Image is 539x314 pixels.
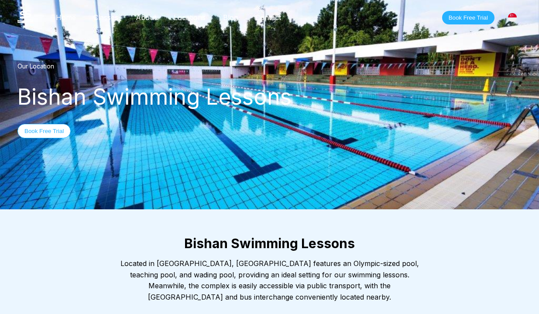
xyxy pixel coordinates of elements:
[17,124,71,138] button: Book Free Trial
[47,13,85,22] a: Home
[17,84,522,110] div: Bishan Swimming Lessons
[214,13,247,22] a: Blog
[85,13,127,22] a: Classes
[17,62,522,70] div: Our Location
[503,8,522,27] div: [GEOGRAPHIC_DATA]
[127,13,165,22] a: About
[442,11,494,24] button: Book Free Trial
[247,13,290,22] a: Contact
[113,258,427,303] div: Located in [GEOGRAPHIC_DATA], [GEOGRAPHIC_DATA] features an Olympic-sized pool, teaching pool, an...
[165,13,214,22] a: Locations
[17,10,33,23] img: The Swim Starter Logo
[508,13,517,22] img: Singapore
